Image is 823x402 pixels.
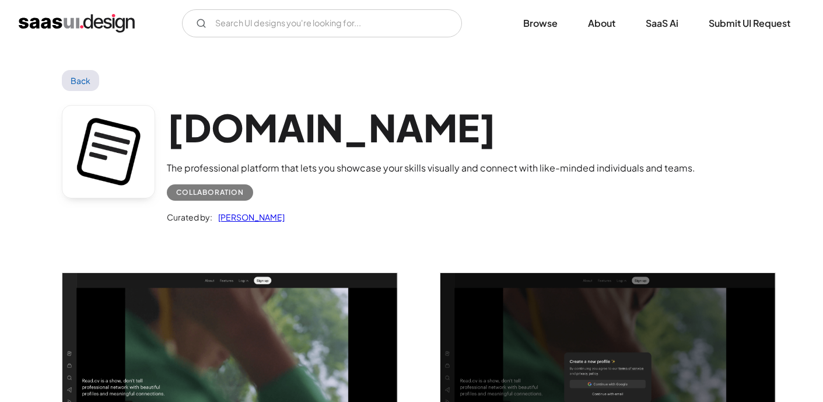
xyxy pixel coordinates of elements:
a: About [574,11,629,36]
a: [PERSON_NAME] [212,210,285,224]
div: Curated by: [167,210,212,224]
a: Browse [509,11,572,36]
div: The professional platform that lets you showcase your skills visually and connect with like-minde... [167,161,695,175]
a: SaaS Ai [632,11,692,36]
form: Email Form [182,9,462,37]
div: Collaboration [176,186,244,200]
a: home [19,14,135,33]
h1: [DOMAIN_NAME] [167,105,695,150]
a: Back [62,70,100,91]
a: Submit UI Request [695,11,804,36]
input: Search UI designs you're looking for... [182,9,462,37]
